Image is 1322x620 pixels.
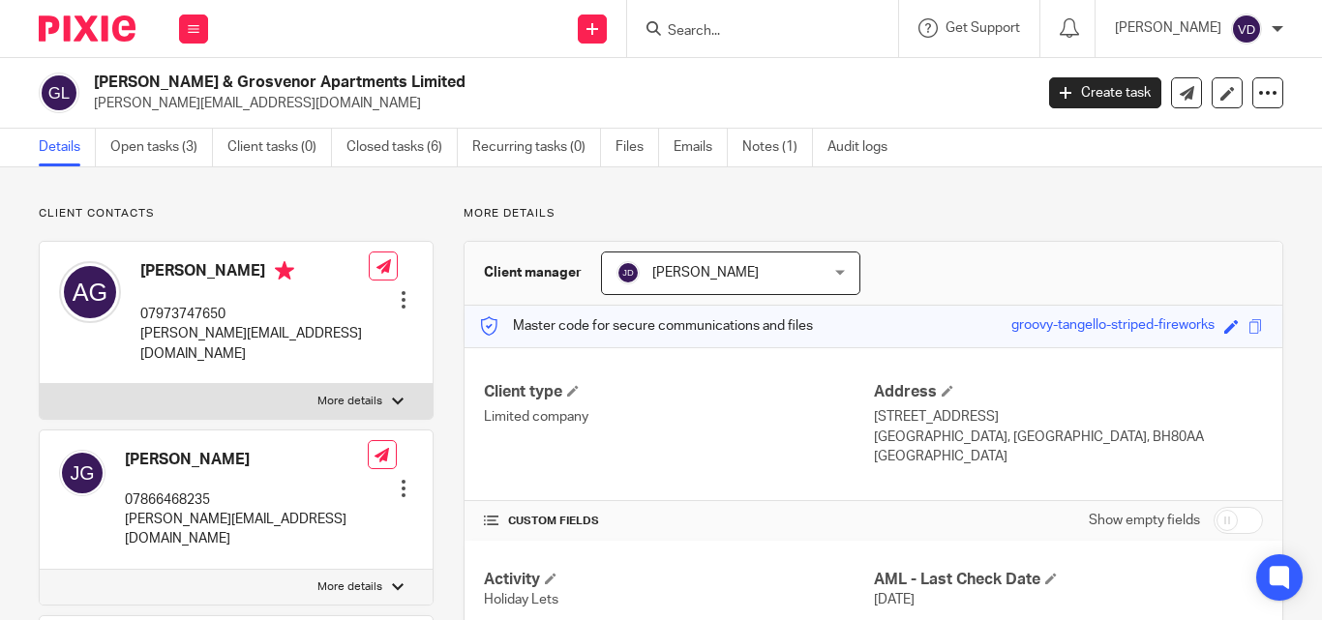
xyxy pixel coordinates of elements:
p: [STREET_ADDRESS] [874,407,1263,427]
p: [GEOGRAPHIC_DATA], [GEOGRAPHIC_DATA], BH80AA [874,428,1263,447]
img: svg%3E [39,73,79,113]
p: More details [464,206,1283,221]
a: Files [616,129,659,166]
img: Pixie [39,15,135,42]
p: Limited company [484,407,873,427]
h4: [PERSON_NAME] [140,261,369,285]
label: Show empty fields [1089,511,1200,530]
i: Primary [275,261,294,280]
h4: Activity [484,570,873,590]
img: svg%3E [616,261,640,284]
span: [PERSON_NAME] [652,266,759,280]
a: Recurring tasks (0) [472,129,601,166]
a: Details [39,129,96,166]
p: 07973747650 [140,305,369,324]
span: [DATE] [874,593,915,606]
h4: Address [874,382,1263,402]
img: svg%3E [59,261,121,323]
h4: CUSTOM FIELDS [484,514,873,529]
h2: [PERSON_NAME] & Grosvenor Apartments Limited [94,73,835,93]
a: Audit logs [827,129,902,166]
div: groovy-tangello-striped-fireworks [1011,315,1215,338]
a: Notes (1) [742,129,813,166]
p: [PERSON_NAME][EMAIL_ADDRESS][DOMAIN_NAME] [125,510,368,549]
img: svg%3E [1231,14,1262,44]
h4: AML - Last Check Date [874,570,1263,590]
p: Master code for secure communications and files [479,316,813,336]
input: Search [666,23,840,41]
a: Emails [674,129,728,166]
img: svg%3E [59,450,105,496]
p: More details [317,579,382,595]
p: [PERSON_NAME][EMAIL_ADDRESS][DOMAIN_NAME] [94,94,1020,113]
p: [PERSON_NAME][EMAIL_ADDRESS][DOMAIN_NAME] [140,324,369,364]
span: Get Support [946,21,1020,35]
p: [PERSON_NAME] [1115,18,1221,38]
p: More details [317,394,382,409]
p: Client contacts [39,206,434,221]
span: Holiday Lets [484,593,558,606]
p: 07866468235 [125,490,368,510]
p: [GEOGRAPHIC_DATA] [874,447,1263,466]
h4: [PERSON_NAME] [125,450,368,470]
a: Client tasks (0) [227,129,332,166]
a: Create task [1049,77,1161,108]
a: Closed tasks (6) [346,129,458,166]
a: Open tasks (3) [110,129,213,166]
h4: Client type [484,382,873,402]
h3: Client manager [484,263,582,282]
